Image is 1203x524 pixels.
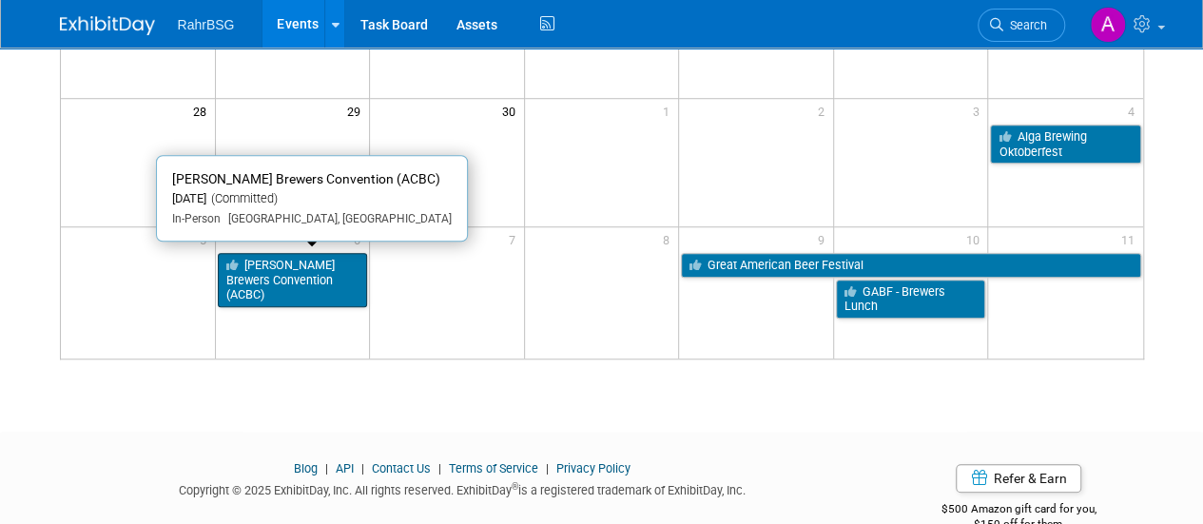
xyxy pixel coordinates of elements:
[978,9,1065,42] a: Search
[500,99,524,123] span: 30
[1126,99,1143,123] span: 4
[681,253,1140,278] a: Great American Beer Festival
[661,227,678,251] span: 8
[1119,227,1143,251] span: 11
[990,125,1140,164] a: Alga Brewing Oktoberfest
[1090,7,1126,43] img: Ashley Grotewold
[661,99,678,123] span: 1
[836,280,986,319] a: GABF - Brewers Lunch
[434,461,446,475] span: |
[970,99,987,123] span: 3
[541,461,553,475] span: |
[816,99,833,123] span: 2
[172,212,221,225] span: In-Person
[60,16,155,35] img: ExhibitDay
[221,212,452,225] span: [GEOGRAPHIC_DATA], [GEOGRAPHIC_DATA]
[449,461,538,475] a: Terms of Service
[357,461,369,475] span: |
[172,171,440,186] span: [PERSON_NAME] Brewers Convention (ACBC)
[956,464,1081,493] a: Refer & Earn
[1003,18,1047,32] span: Search
[191,99,215,123] span: 28
[60,477,866,499] div: Copyright © 2025 ExhibitDay, Inc. All rights reserved. ExhibitDay is a registered trademark of Ex...
[816,227,833,251] span: 9
[963,227,987,251] span: 10
[172,191,452,207] div: [DATE]
[345,99,369,123] span: 29
[336,461,354,475] a: API
[556,461,631,475] a: Privacy Policy
[320,461,333,475] span: |
[206,191,278,205] span: (Committed)
[218,253,368,307] a: [PERSON_NAME] Brewers Convention (ACBC)
[178,17,235,32] span: RahrBSG
[507,227,524,251] span: 7
[372,461,431,475] a: Contact Us
[294,461,318,475] a: Blog
[512,481,518,492] sup: ®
